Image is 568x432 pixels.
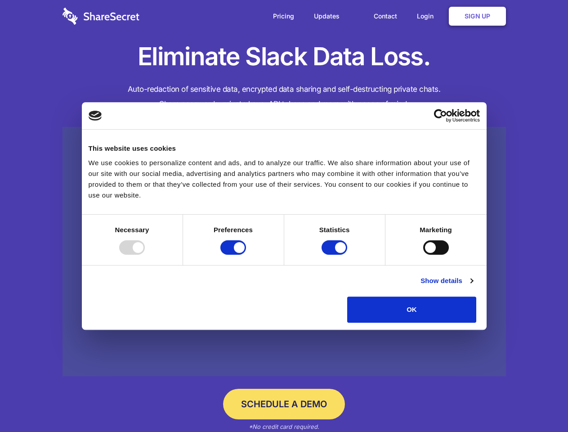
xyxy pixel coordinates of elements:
div: We use cookies to personalize content and ads, and to analyze our traffic. We also share informat... [89,157,480,201]
img: logo-wordmark-white-trans-d4663122ce5f474addd5e946df7df03e33cb6a1c49d2221995e7729f52c070b2.svg [63,8,139,25]
img: logo [89,111,102,121]
a: Pricing [264,2,303,30]
strong: Statistics [319,226,350,234]
a: Schedule a Demo [223,389,345,419]
strong: Marketing [420,226,452,234]
button: OK [347,297,476,323]
div: This website uses cookies [89,143,480,154]
h4: Auto-redaction of sensitive data, encrypted data sharing and self-destructing private chats. Shar... [63,82,506,112]
a: Login [408,2,447,30]
strong: Preferences [214,226,253,234]
h1: Eliminate Slack Data Loss. [63,40,506,73]
em: *No credit card required. [249,423,319,430]
a: Usercentrics Cookiebot - opens in a new window [401,109,480,122]
strong: Necessary [115,226,149,234]
a: Sign Up [449,7,506,26]
a: Wistia video thumbnail [63,127,506,377]
a: Show details [420,275,473,286]
a: Contact [365,2,406,30]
